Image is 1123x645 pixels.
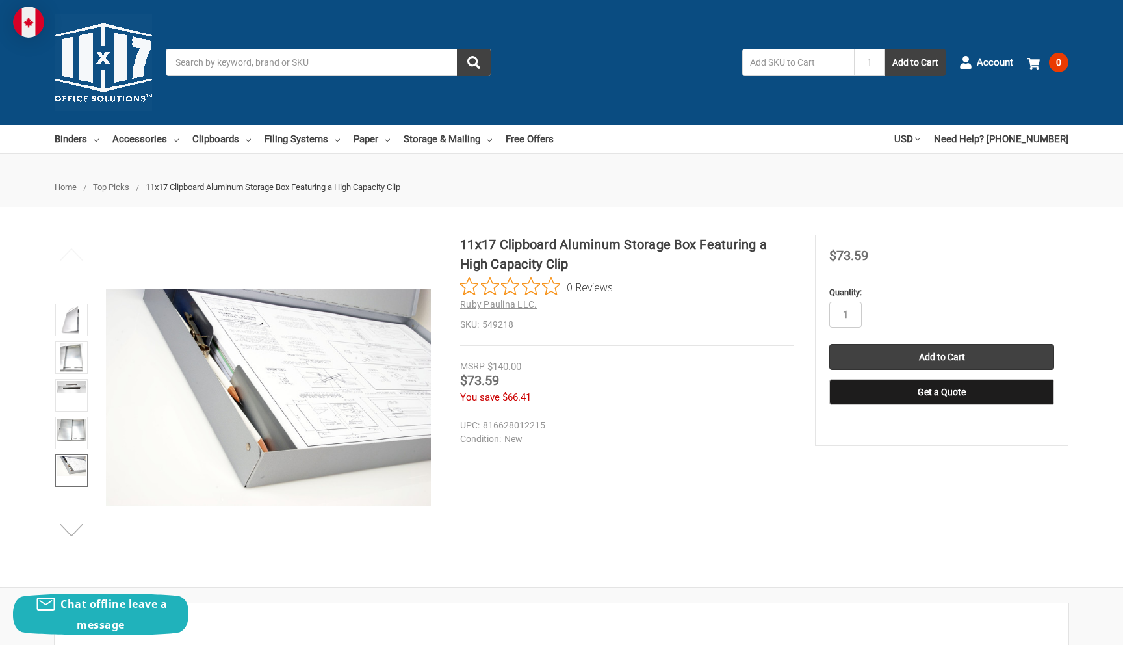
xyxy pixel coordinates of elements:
dt: UPC: [460,419,480,432]
span: You save [460,391,500,403]
a: Paper [354,125,390,153]
button: Get a Quote [829,379,1054,405]
button: Rated 0 out of 5 stars from 0 reviews. Jump to reviews. [460,277,613,296]
img: duty and tax information for Canada [13,7,44,38]
span: 0 Reviews [567,277,613,296]
a: Ruby Paulina LLC. [460,299,537,309]
a: Filing Systems [265,125,340,153]
input: Add SKU to Cart [742,49,854,76]
dd: 816628012215 [460,419,788,432]
dt: SKU: [460,318,479,332]
button: Add to Cart [885,49,946,76]
span: $66.41 [502,391,531,403]
a: USD [894,125,920,153]
div: MSRP [460,360,485,373]
a: Free Offers [506,125,554,153]
dt: Condition: [460,432,501,446]
button: Next [52,517,92,543]
dd: 549218 [460,318,794,332]
button: Chat offline leave a message [13,594,188,635]
a: Top Picks [93,182,129,192]
img: 11x17 Clipboard Aluminum Storage Box Featuring a High Capacity Clip [57,419,86,441]
a: Storage & Mailing [404,125,492,153]
h2: Description [68,617,1055,637]
span: 0 [1049,53,1068,72]
button: Previous [52,241,92,267]
h1: 11x17 Clipboard Aluminum Storage Box Featuring a High Capacity Clip [460,235,794,274]
input: Search by keyword, brand or SKU [166,49,491,76]
span: $73.59 [829,248,868,263]
iframe: Google Customer Reviews [1016,610,1123,645]
img: 11x17 Clipboard Aluminum Storage Box Featuring a High Capacity Clip [57,381,86,393]
img: 11x17 Clipboard Aluminum Storage Box Featuring a High Capacity Clip [61,306,81,334]
a: Clipboards [192,125,251,153]
img: 11x17 Clipboard Aluminum Storage Box Featuring a High Capacity Clip [60,343,83,372]
span: Chat offline leave a message [60,597,167,632]
a: Binders [55,125,99,153]
input: Add to Cart [829,344,1054,370]
img: 11x17 Clipboard Aluminum Storage Box Featuring a High Capacity Clip [106,289,431,506]
dd: New [460,432,788,446]
span: 11x17 Clipboard Aluminum Storage Box Featuring a High Capacity Clip [146,182,400,192]
span: $73.59 [460,373,499,388]
a: Need Help? [PHONE_NUMBER] [934,125,1068,153]
a: 0 [1027,46,1068,79]
span: Account [977,55,1013,70]
label: Quantity: [829,286,1054,299]
a: Home [55,182,77,192]
a: Account [959,46,1013,79]
img: 11x17.com [55,14,152,111]
span: $140.00 [487,361,521,373]
a: Accessories [112,125,179,153]
img: 11x17 Clipboard Aluminum Storage Box Featuring a High Capacity Clip [57,456,86,476]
